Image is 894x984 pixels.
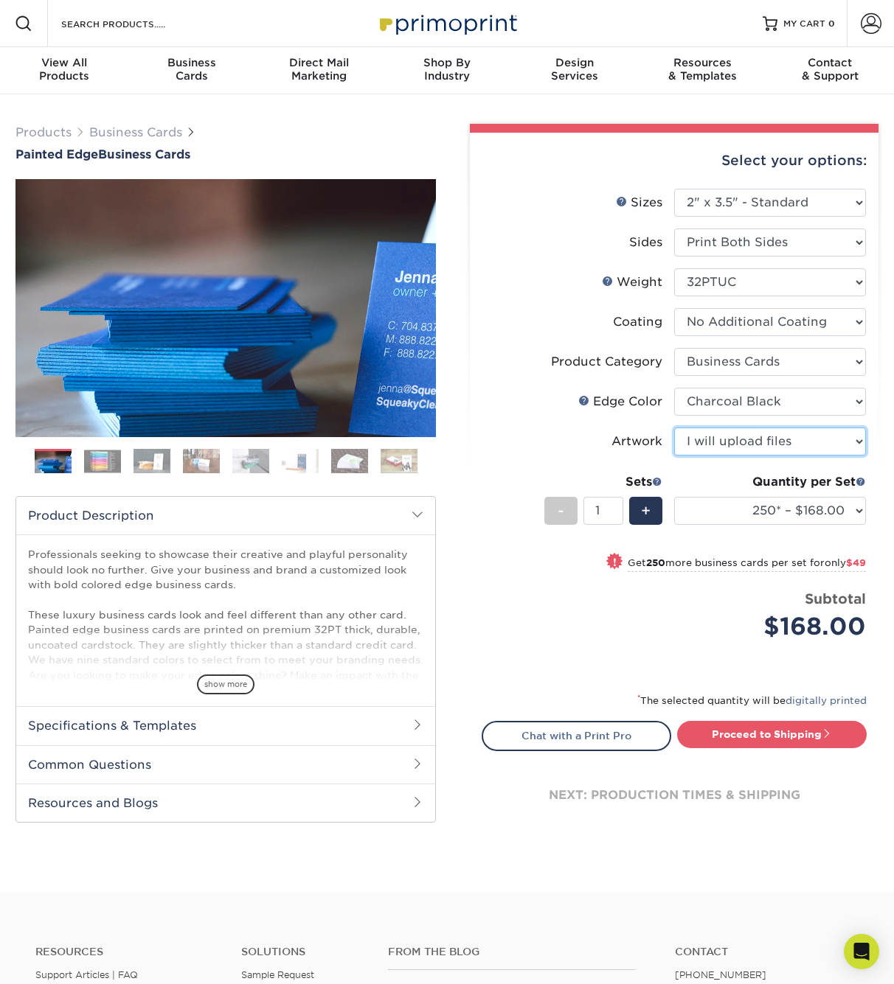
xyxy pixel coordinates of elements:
div: Industry [383,56,510,83]
img: Business Cards 04 [183,448,220,474]
small: Get more business cards per set for [628,557,866,572]
a: Resources& Templates [639,47,766,94]
div: Artwork [611,433,662,450]
a: Products [15,125,72,139]
div: Services [511,56,639,83]
img: Business Cards 02 [84,450,121,472]
div: Select your options: [482,133,867,189]
div: Coating [613,313,662,331]
h1: Business Cards [15,147,436,161]
div: Weight [602,273,662,291]
span: Direct Mail [255,56,383,69]
img: Business Cards 06 [282,448,319,474]
a: Sample Request [241,969,314,980]
img: Business Cards 03 [134,448,170,474]
span: $49 [846,557,866,568]
a: BusinessCards [128,47,255,94]
h2: Resources and Blogs [16,784,435,822]
span: ! [613,554,617,570]
a: Chat with a Print Pro [482,721,671,750]
strong: 250 [646,557,665,568]
a: DesignServices [511,47,639,94]
span: only [825,557,866,568]
div: Marketing [255,56,383,83]
a: Contact& Support [766,47,894,94]
a: [PHONE_NUMBER] [675,969,766,980]
span: Shop By [383,56,510,69]
h2: Specifications & Templates [16,706,435,744]
h4: Resources [35,946,219,958]
a: digitally printed [786,695,867,706]
span: show more [197,674,254,694]
span: Painted Edge [15,147,98,161]
small: The selected quantity will be [637,695,867,706]
div: Edge Color [578,393,662,411]
img: Business Cards 07 [331,448,368,474]
span: Contact [766,56,894,69]
h2: Product Description [16,497,435,534]
strong: Subtotal [805,590,866,607]
a: Contact [675,946,859,958]
a: Painted EdgeBusiness Cards [15,147,436,161]
img: Primoprint [373,7,521,39]
span: + [641,500,651,522]
img: Business Cards 01 [35,444,72,481]
div: & Support [766,56,894,83]
span: - [558,500,564,522]
h4: Solutions [241,946,366,958]
span: Design [511,56,639,69]
div: Open Intercom Messenger [844,934,879,969]
div: & Templates [639,56,766,83]
img: Business Cards 08 [381,448,417,474]
div: Sets [544,473,662,491]
h2: Common Questions [16,745,435,784]
div: $168.00 [685,609,866,644]
p: Professionals seeking to showcase their creative and playful personality should look no further. ... [28,547,423,832]
a: Shop ByIndustry [383,47,510,94]
img: Painted Edge 01 [15,98,436,518]
input: SEARCH PRODUCTS..... [60,15,204,32]
span: Resources [639,56,766,69]
span: 0 [828,18,835,29]
div: Sides [629,234,662,251]
a: Proceed to Shipping [677,721,867,747]
img: Business Cards 05 [232,448,269,474]
div: next: production times & shipping [482,751,867,840]
div: Sizes [616,194,662,212]
div: Cards [128,56,255,83]
span: Business [128,56,255,69]
div: Quantity per Set [674,473,866,491]
a: Business Cards [89,125,182,139]
div: Product Category [551,353,662,371]
a: Direct MailMarketing [255,47,383,94]
h4: From the Blog [388,946,636,958]
span: MY CART [783,18,825,30]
